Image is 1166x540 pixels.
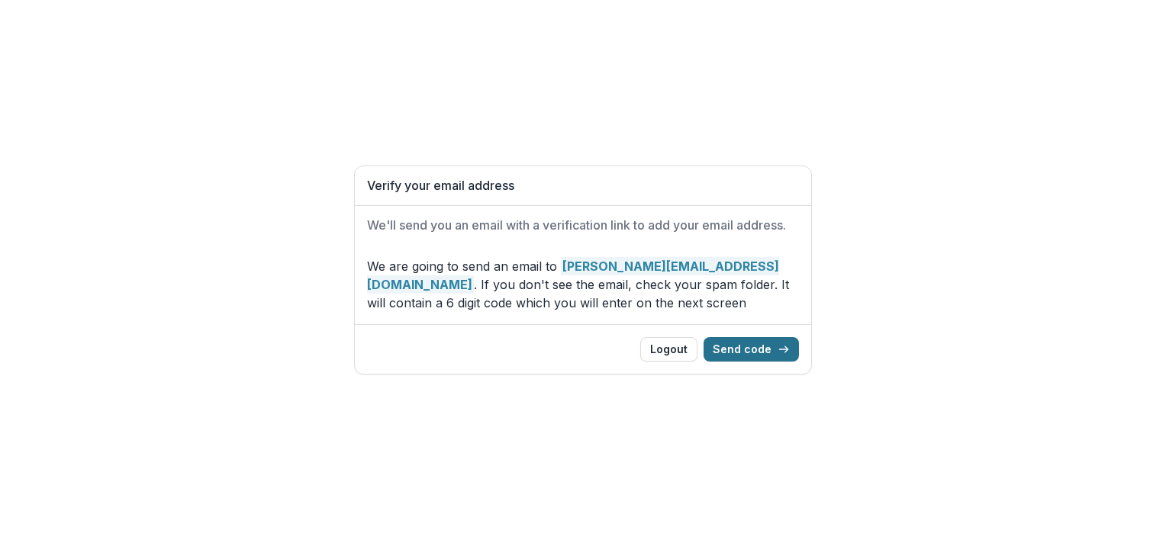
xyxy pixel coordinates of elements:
[704,337,799,362] button: Send code
[367,257,799,312] p: We are going to send an email to . If you don't see the email, check your spam folder. It will co...
[367,178,799,193] h1: Verify your email address
[367,218,799,233] h2: We'll send you an email with a verification link to add your email address.
[640,337,697,362] button: Logout
[367,257,779,294] strong: [PERSON_NAME][EMAIL_ADDRESS][DOMAIN_NAME]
